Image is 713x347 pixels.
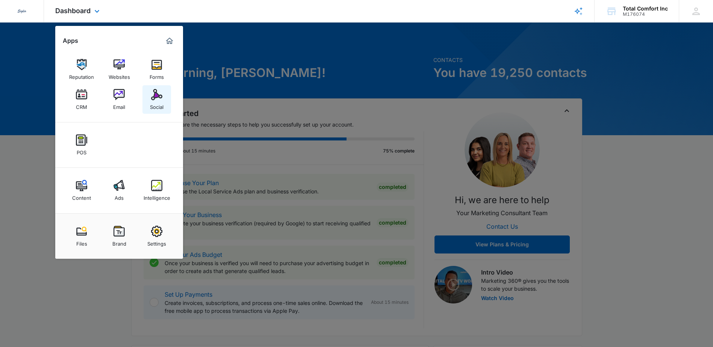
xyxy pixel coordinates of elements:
a: CRM [67,85,96,114]
div: account name [623,6,668,12]
div: Files [76,237,87,247]
div: CRM [76,100,87,110]
a: Intelligence [142,176,171,205]
a: Social [142,85,171,114]
a: Email [105,85,133,114]
div: Brand [112,237,126,247]
h2: Apps [63,37,78,44]
div: POS [77,146,86,155]
a: Files [67,222,96,250]
span: Dashboard [55,7,91,15]
div: account id [623,12,668,17]
div: Intelligence [144,191,170,201]
a: Ads [105,176,133,205]
a: Settings [142,222,171,250]
div: Reputation [69,70,94,80]
div: Content [72,191,91,201]
div: Social [150,100,163,110]
div: Ads [115,191,124,201]
a: Content [67,176,96,205]
div: Forms [150,70,164,80]
a: Reputation [67,55,96,84]
a: Websites [105,55,133,84]
a: POS [67,131,96,159]
a: Forms [142,55,171,84]
a: Marketing 360® Dashboard [163,35,176,47]
div: Websites [109,70,130,80]
div: Settings [147,237,166,247]
a: Brand [105,222,133,250]
div: Email [113,100,125,110]
img: Sigler Corporate [15,5,29,18]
